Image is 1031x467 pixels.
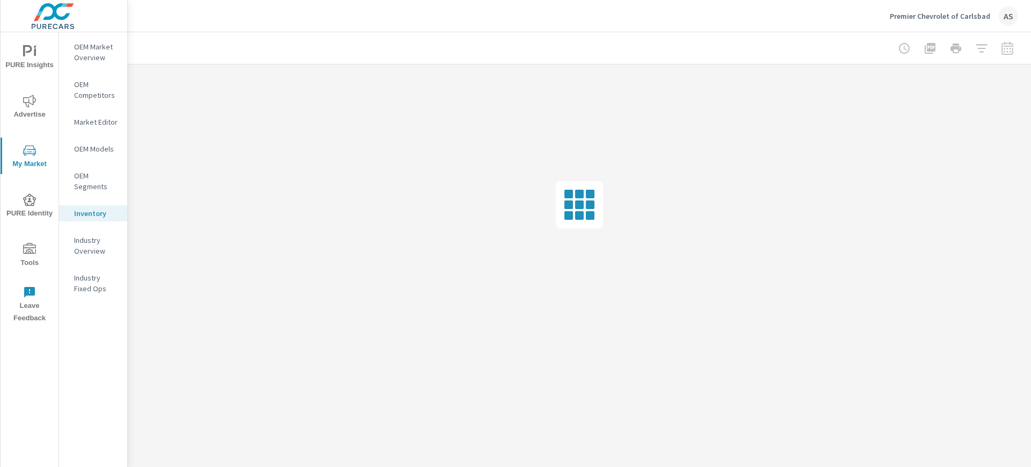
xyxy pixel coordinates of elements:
p: Market Editor [74,117,119,127]
p: Industry Fixed Ops [74,272,119,294]
div: OEM Segments [59,168,127,195]
div: Inventory [59,205,127,221]
div: OEM Market Overview [59,39,127,66]
span: My Market [4,144,55,170]
div: Industry Fixed Ops [59,270,127,297]
div: Market Editor [59,114,127,130]
span: Tools [4,243,55,269]
p: Industry Overview [74,235,119,256]
p: Premier Chevrolet of Carlsbad [890,11,990,21]
div: AS [999,6,1018,26]
span: Advertise [4,95,55,121]
p: OEM Models [74,143,119,154]
span: Leave Feedback [4,286,55,325]
div: OEM Models [59,141,127,157]
p: OEM Segments [74,170,119,192]
p: OEM Competitors [74,79,119,100]
p: OEM Market Overview [74,41,119,63]
div: OEM Competitors [59,76,127,103]
p: Inventory [74,208,119,219]
span: PURE Identity [4,193,55,220]
div: Industry Overview [59,232,127,259]
div: nav menu [1,32,59,329]
span: PURE Insights [4,45,55,71]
